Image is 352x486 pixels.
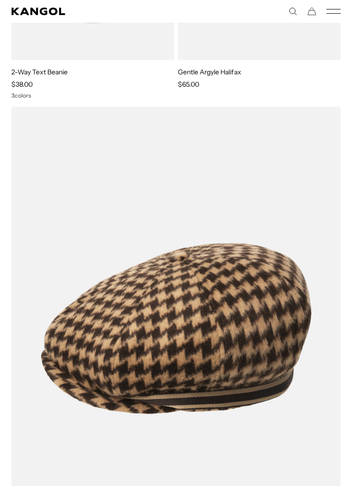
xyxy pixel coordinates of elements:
span: $38.00 [11,80,33,89]
a: Gentle Argyle Halifax [178,68,241,76]
button: Mobile Menu [326,7,341,16]
summary: Search here [289,7,297,16]
a: 2-Way Text Beanie [11,68,68,76]
a: Kangol [11,8,176,15]
button: Cart [308,7,316,16]
span: $65.00 [178,80,199,89]
div: 3 colors [11,92,174,99]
